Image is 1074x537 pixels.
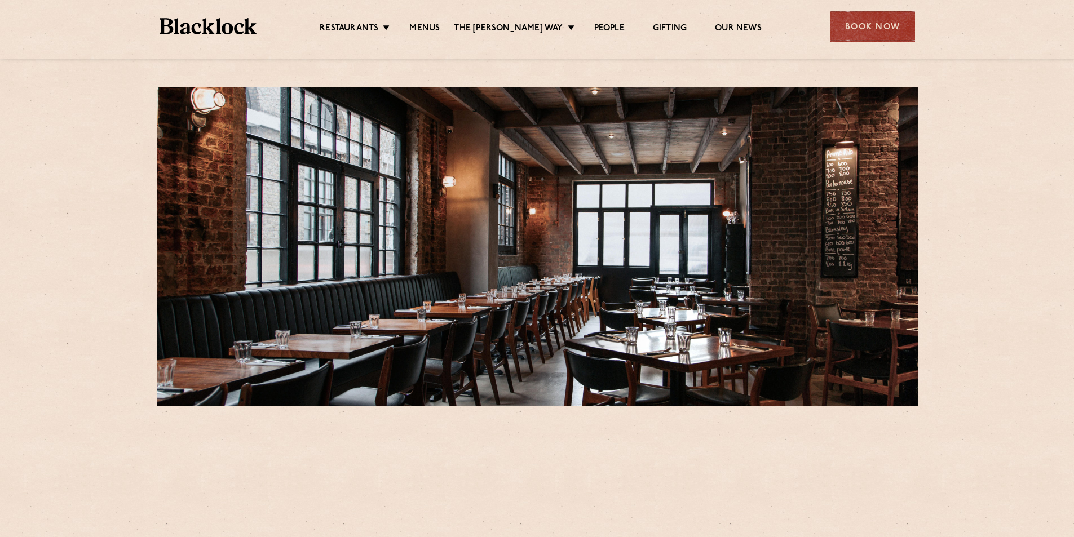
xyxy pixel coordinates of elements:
[594,23,625,35] a: People
[715,23,762,35] a: Our News
[653,23,687,35] a: Gifting
[160,18,257,34] img: BL_Textured_Logo-footer-cropped.svg
[409,23,440,35] a: Menus
[320,23,378,35] a: Restaurants
[454,23,563,35] a: The [PERSON_NAME] Way
[830,11,915,42] div: Book Now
